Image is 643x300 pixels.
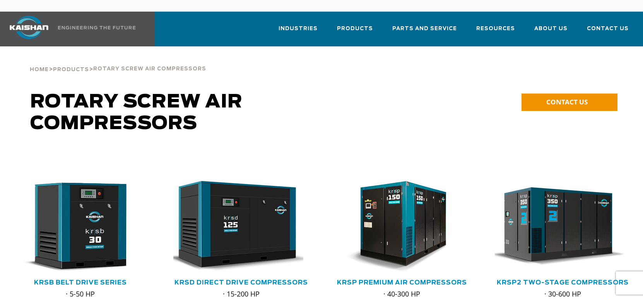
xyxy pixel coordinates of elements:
[476,19,515,45] a: Resources
[497,280,629,286] a: KRSP2 Two-Stage Compressors
[30,66,49,73] a: Home
[34,280,127,286] a: KRSB Belt Drive Series
[495,181,631,273] div: krsp350
[168,181,304,273] img: krsd125
[334,181,470,273] div: krsp150
[53,67,89,72] span: Products
[337,24,373,33] span: Products
[30,67,49,72] span: Home
[587,19,629,45] a: Contact Us
[522,94,617,111] a: CONTACT US
[53,66,89,73] a: Products
[534,24,568,33] span: About Us
[489,181,625,273] img: krsp350
[392,19,457,45] a: Parts and Service
[30,46,206,76] div: > >
[93,66,206,72] span: Rotary Screw Air Compressors
[534,19,568,45] a: About Us
[174,280,308,286] a: KRSD Direct Drive Compressors
[337,280,467,286] a: KRSP Premium Air Compressors
[173,181,310,273] div: krsd125
[12,181,149,273] div: krsb30
[392,24,457,33] span: Parts and Service
[328,181,464,273] img: krsp150
[337,19,373,45] a: Products
[7,181,143,273] img: krsb30
[279,19,318,45] a: Industries
[587,24,629,33] span: Contact Us
[476,24,515,33] span: Resources
[546,97,588,106] span: CONTACT US
[30,93,243,133] span: Rotary Screw Air Compressors
[58,26,135,29] img: Engineering the future
[279,24,318,33] span: Industries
